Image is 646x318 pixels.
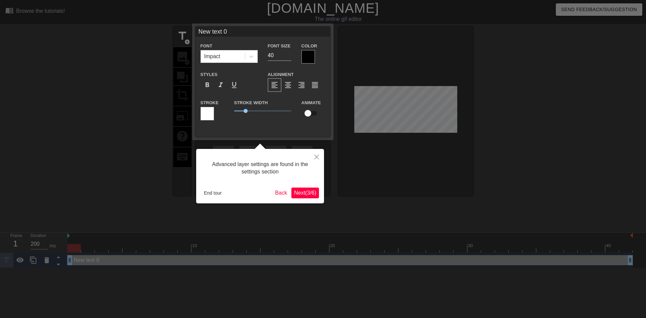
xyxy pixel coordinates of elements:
[291,188,319,198] button: Next
[309,149,324,164] button: Close
[294,190,316,196] span: Next ( 3 / 6 )
[201,188,224,198] button: End tour
[273,188,290,198] button: Back
[201,154,319,183] div: Advanced layer settings are found in the settings section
